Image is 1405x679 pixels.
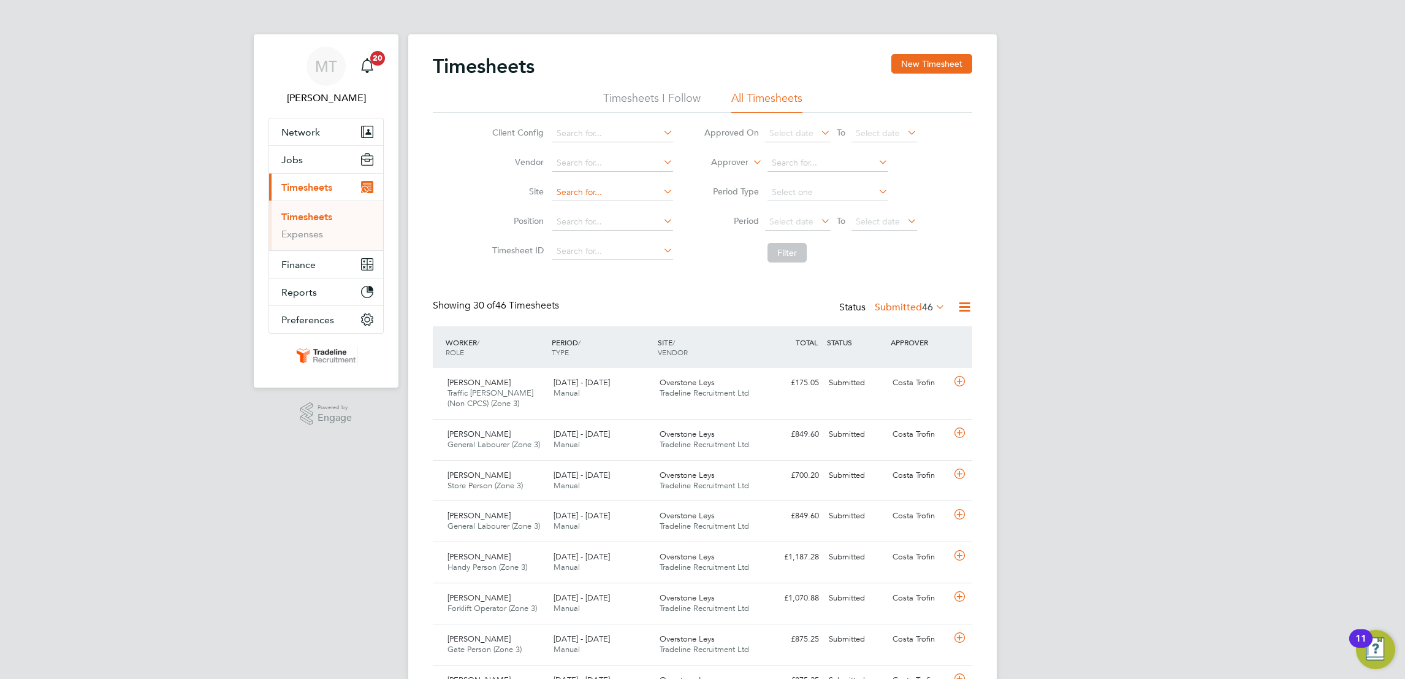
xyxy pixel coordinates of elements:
span: Overstone Leys [660,510,715,521]
button: New Timesheet [891,54,972,74]
div: £875.25 [760,629,824,650]
div: £175.05 [760,373,824,393]
span: Manual [554,480,580,491]
div: STATUS [824,331,888,353]
button: Reports [269,278,383,305]
span: Store Person (Zone 3) [447,480,523,491]
span: 46 [922,301,933,313]
span: 20 [370,51,385,66]
span: To [833,213,849,229]
span: Select date [769,216,813,227]
span: Manual [554,388,580,398]
span: Network [281,126,320,138]
span: [DATE] - [DATE] [554,470,610,480]
button: Preferences [269,306,383,333]
span: [DATE] - [DATE] [554,429,610,439]
span: Powered by [318,402,352,413]
div: Submitted [824,547,888,567]
span: ROLE [446,347,464,357]
div: Costa Trofin [888,629,951,650]
span: Select date [769,128,813,139]
li: All Timesheets [731,91,802,113]
button: Open Resource Center, 11 new notifications [1356,630,1395,669]
span: Forklift Operator (Zone 3) [447,603,537,613]
a: 20 [355,47,379,86]
span: Tradeline Recruitment Ltd [660,388,749,398]
label: Vendor [489,156,544,167]
span: Overstone Leys [660,429,715,439]
span: Traffic [PERSON_NAME] (Non CPCS) (Zone 3) [447,388,533,409]
div: WORKER [443,331,549,363]
span: MT [315,58,337,74]
span: Overstone Leys [660,593,715,603]
span: General Labourer (Zone 3) [447,439,540,450]
a: Timesheets [281,211,332,223]
input: Search for... [552,125,673,142]
span: Reports [281,286,317,298]
div: Status [839,299,948,316]
h2: Timesheets [433,54,535,79]
button: Filter [767,243,807,263]
span: Overstone Leys [660,470,715,480]
li: Timesheets I Follow [603,91,701,113]
label: Position [489,215,544,226]
span: 46 Timesheets [473,299,559,312]
a: MT[PERSON_NAME] [268,47,384,105]
span: Tradeline Recruitment Ltd [660,439,749,450]
span: Finance [281,259,316,270]
span: / [477,337,479,347]
a: Powered byEngage [300,402,352,426]
span: VENDOR [658,347,688,357]
div: Submitted [824,466,888,486]
span: [PERSON_NAME] [447,377,511,388]
span: Tradeline Recruitment Ltd [660,644,749,654]
span: Engage [318,413,352,423]
input: Search for... [767,155,888,172]
input: Search for... [552,243,673,260]
span: Manual [554,521,580,531]
span: To [833,125,849,140]
button: Finance [269,251,383,278]
label: Period Type [704,186,759,197]
label: Period [704,215,759,226]
button: Network [269,118,383,145]
span: General Labourer (Zone 3) [447,521,540,531]
div: Costa Trofin [888,466,951,486]
span: [PERSON_NAME] [447,510,511,521]
div: Costa Trofin [888,373,951,393]
div: £849.60 [760,506,824,526]
span: / [578,337,581,347]
span: [PERSON_NAME] [447,470,511,480]
div: Submitted [824,588,888,608]
div: £1,070.88 [760,588,824,608]
span: TYPE [552,347,569,357]
span: Manual [554,644,580,654]
span: 30 of [473,299,495,312]
span: Select date [856,216,900,227]
span: [PERSON_NAME] [447,551,511,562]
span: [PERSON_NAME] [447,593,511,603]
div: SITE [655,331,761,363]
span: Overstone Leys [660,377,715,388]
div: £700.20 [760,466,824,486]
span: Manual [554,562,580,572]
span: [DATE] - [DATE] [554,377,610,388]
div: Submitted [824,629,888,650]
span: Manual [554,439,580,450]
span: Tradeline Recruitment Ltd [660,480,749,491]
span: Preferences [281,314,334,326]
input: Search for... [552,213,673,231]
span: [DATE] - [DATE] [554,593,610,603]
input: Search for... [552,184,673,201]
div: £849.60 [760,424,824,445]
span: Tradeline Recruitment Ltd [660,521,749,531]
span: Marina Takkou [268,91,384,105]
label: Client Config [489,127,544,138]
label: Approver [693,156,748,169]
div: Submitted [824,424,888,445]
a: Go to home page [268,346,384,366]
div: Submitted [824,506,888,526]
label: Submitted [875,301,945,313]
span: / [672,337,675,347]
div: Costa Trofin [888,588,951,608]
